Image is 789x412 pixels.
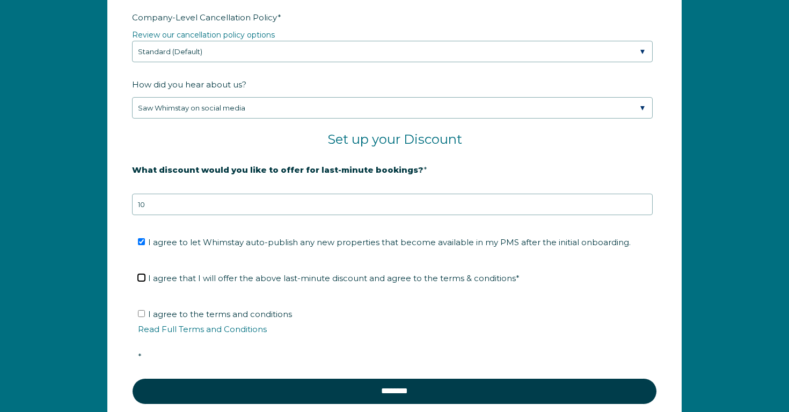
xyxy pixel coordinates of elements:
[138,238,145,245] input: I agree to let Whimstay auto-publish any new properties that become available in my PMS after the...
[148,273,520,283] span: I agree that I will offer the above last-minute discount and agree to the terms & conditions
[132,9,277,26] span: Company-Level Cancellation Policy
[138,310,145,317] input: I agree to the terms and conditionsRead Full Terms and Conditions*
[327,131,462,147] span: Set up your Discount
[132,165,423,175] strong: What discount would you like to offer for last-minute bookings?
[132,30,275,40] a: Review our cancellation policy options
[132,183,300,193] strong: 20% is recommended, minimum of 10%
[138,324,267,334] a: Read Full Terms and Conditions
[138,274,145,281] input: I agree that I will offer the above last-minute discount and agree to the terms & conditions*
[132,76,246,93] span: How did you hear about us?
[148,237,631,247] span: I agree to let Whimstay auto-publish any new properties that become available in my PMS after the...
